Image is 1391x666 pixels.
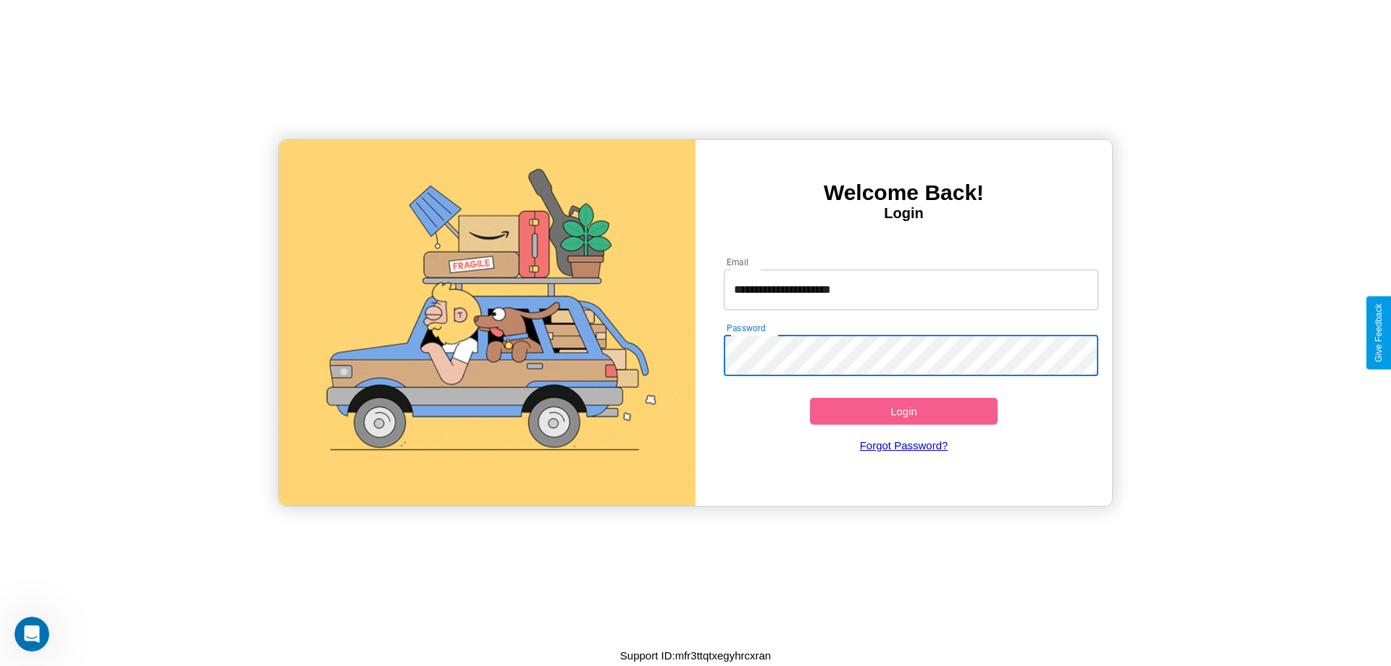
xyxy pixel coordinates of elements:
[810,398,998,425] button: Login
[620,646,771,665] p: Support ID: mfr3ttqtxegyhrcxran
[14,617,49,652] iframe: Intercom live chat
[727,256,749,268] label: Email
[717,425,1092,466] a: Forgot Password?
[695,180,1112,205] h3: Welcome Back!
[1374,304,1384,362] div: Give Feedback
[727,322,765,334] label: Password
[695,205,1112,222] h4: Login
[279,140,695,506] img: gif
